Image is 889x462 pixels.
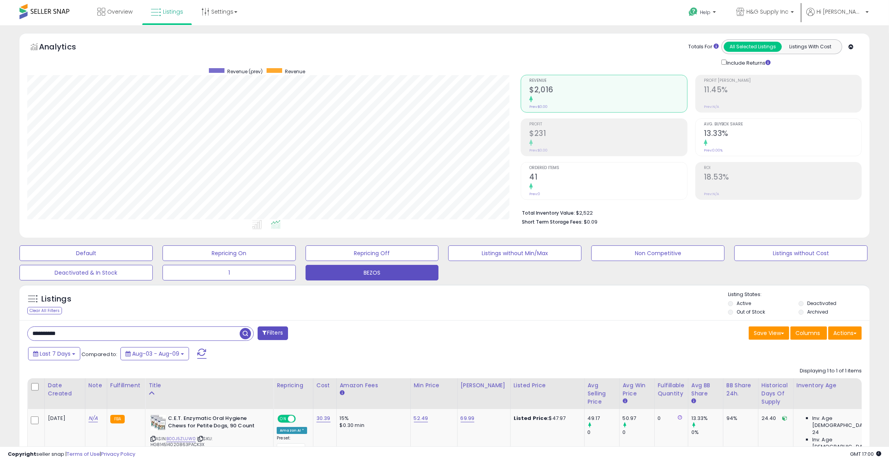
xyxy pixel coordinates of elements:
div: $47.97 [514,415,578,422]
div: Preset: [277,436,307,453]
b: Short Term Storage Fees: [522,219,583,225]
div: Fulfillment [110,381,142,390]
span: Last 7 Days [40,350,71,358]
div: 0% [691,429,723,436]
div: Date Created [48,381,82,398]
small: FBA [110,415,125,423]
div: ASIN: [150,415,267,457]
a: N/A [88,414,98,422]
a: Privacy Policy [101,450,135,458]
span: | SKU: HG814514020863PACK3X [150,436,212,447]
button: Listings without Cost [734,245,868,261]
span: Profit [529,122,687,127]
b: Listed Price: [514,414,549,422]
a: Hi [PERSON_NAME] [806,8,869,25]
label: Archived [807,309,828,315]
h5: Listings [41,294,71,305]
div: Listed Price [514,381,581,390]
div: [DATE] [48,415,79,422]
h2: 11.45% [704,85,861,96]
div: Avg Win Price [623,381,651,398]
button: Default [19,245,153,261]
b: Total Inventory Value: [522,210,575,216]
div: Cost [316,381,333,390]
b: C.E.T. Enzymatic Oral Hygiene Chews for Petite Dogs, 90 Count [168,415,263,431]
h2: $231 [529,129,687,139]
small: Prev: 0 [529,192,540,196]
div: [PERSON_NAME] [461,381,507,390]
div: BB Share 24h. [726,381,755,398]
div: Avg Selling Price [588,381,616,406]
small: Avg BB Share. [691,398,696,405]
span: H&G Supply Inc [746,8,788,16]
span: Profit [PERSON_NAME] [704,79,861,83]
span: OFF [295,416,307,422]
div: 50.97 [623,415,654,422]
a: 30.39 [316,414,331,422]
button: Last 7 Days [28,347,80,360]
small: Prev: $0.00 [529,104,548,109]
small: Prev: $0.00 [529,148,548,153]
span: Avg. Buybox Share [704,122,861,127]
span: Revenue [285,68,305,75]
span: Revenue (prev) [227,68,263,75]
small: Prev: 0.00% [704,148,723,153]
button: Actions [828,326,862,340]
img: 51KGPXsFs7L._SL40_.jpg [150,415,166,430]
div: 94% [726,415,752,422]
li: $2,522 [522,208,856,217]
span: Aug-03 - Aug-09 [132,350,179,358]
h2: 41 [529,173,687,183]
span: $0.09 [584,218,597,226]
button: Aug-03 - Aug-09 [120,347,189,360]
span: 24 [812,429,819,436]
div: Title [148,381,270,390]
span: Hi [PERSON_NAME] [817,8,863,16]
a: B00J5ZUJW0 [166,436,196,442]
span: Columns [795,329,820,337]
div: Fulfillable Quantity [658,381,685,398]
label: Out of Stock [737,309,765,315]
div: Historical Days Of Supply [762,381,790,406]
div: Totals For [688,43,719,51]
h2: $2,016 [529,85,687,96]
a: 52.49 [414,414,428,422]
div: Displaying 1 to 1 of 1 items [800,367,862,375]
small: Prev: N/A [704,192,719,196]
h2: 18.53% [704,173,861,183]
a: Help [682,1,724,25]
button: Columns [790,326,827,340]
a: 69.99 [461,414,475,422]
span: Listings [163,8,183,16]
button: 1 [163,265,296,280]
div: Amazon AI * [277,427,307,434]
button: Filters [258,326,288,340]
span: 2025-08-17 17:00 GMT [850,450,881,458]
span: Inv. Age [DEMOGRAPHIC_DATA]: [812,415,884,429]
strong: Copyright [8,450,36,458]
button: Save View [749,326,789,340]
button: Repricing On [163,245,296,261]
a: Terms of Use [67,450,100,458]
div: 0 [658,415,682,422]
button: Listings without Min/Max [448,245,581,261]
div: 15% [340,415,405,422]
small: Prev: N/A [704,104,719,109]
span: Inv. Age [DEMOGRAPHIC_DATA]: [812,436,884,450]
button: Repricing Off [306,245,439,261]
span: Revenue [529,79,687,83]
label: Active [737,300,751,307]
div: seller snap | | [8,451,135,458]
div: Clear All Filters [27,307,62,314]
div: Repricing [277,381,310,390]
span: Ordered Items [529,166,687,170]
span: Help [700,9,710,16]
div: 24.40 [762,415,787,422]
div: Inventory Age [797,381,886,390]
div: Avg BB Share [691,381,720,398]
button: Listings With Cost [781,42,840,52]
div: 13.33% [691,415,723,422]
span: ON [278,416,288,422]
small: Amazon Fees. [340,390,345,397]
div: Include Returns [716,58,780,67]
